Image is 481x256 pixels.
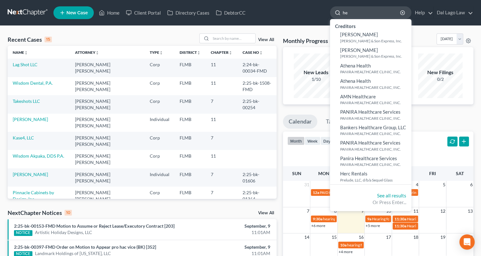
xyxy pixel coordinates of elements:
span: Sun [292,171,301,176]
td: 2:25-bk-1508-FMD [237,77,277,95]
span: Mon [318,171,329,176]
input: Search by name... [343,7,401,18]
span: 16 [358,233,364,241]
td: 11 [206,114,237,132]
a: Case Nounfold_more [243,50,263,55]
i: unfold_more [95,51,99,55]
span: Hearing for PI ESTATES LLC [372,217,417,221]
small: PANIRA HEALTHCARE CLINIC, INC. [340,100,410,105]
a: Calendar [283,115,317,129]
span: Sat [456,171,464,176]
td: 7 [206,132,237,150]
button: week [305,137,320,145]
a: Attorneyunfold_more [75,50,99,55]
span: PANIRA Healthcare Services [340,140,401,146]
td: Corp [145,77,175,95]
div: Open Intercom Messenger [459,234,475,250]
td: [PERSON_NAME] [PERSON_NAME] [70,187,145,205]
span: New Case [66,11,88,15]
td: FLMB [175,187,206,205]
td: FLMB [175,114,206,132]
td: Corp [145,187,175,205]
a: See all results [377,193,406,198]
span: hearing for [347,243,366,247]
td: [PERSON_NAME] [PERSON_NAME] [70,59,145,77]
td: [PERSON_NAME] [PERSON_NAME] [70,150,145,168]
a: Takeshots LLC [13,98,40,104]
span: Bankers Healthcare Group, LLC [340,124,406,130]
span: 14 [304,233,310,241]
small: PANIRA HEALTHCARE CLINIC, INC. [340,146,410,152]
td: Corp [145,150,175,168]
span: 17 [385,233,392,241]
td: 2:25-bk-01364 [237,187,277,205]
td: Corp [145,132,175,150]
a: Typeunfold_more [150,50,163,55]
span: Herc Rentals [340,171,368,176]
a: Lag Shot LLC [13,62,38,67]
td: [PERSON_NAME] [PERSON_NAME] [70,132,145,150]
span: 9:30a [313,217,322,221]
td: 7 [206,95,237,113]
h3: Monthly Progress [283,37,328,45]
a: DebtorCC [213,7,249,18]
div: Or Press Enter... [335,199,406,206]
span: 12 [440,207,446,215]
div: 11:01AM [189,229,270,236]
td: Individual [145,168,175,187]
td: FLMB [175,168,206,187]
a: 2:25-bk-00397-FMD Order on Motion to Appear pro hac vice (BK) [352] [14,244,156,250]
div: 0/2 [418,76,463,82]
td: [PERSON_NAME] [PERSON_NAME] [70,114,145,132]
span: 20 [467,233,473,241]
td: FLMB [175,59,206,77]
td: Individual [145,114,175,132]
a: Wisdom Akpaka, DDS P.A. [13,153,64,159]
td: [PERSON_NAME] [PERSON_NAME] [70,95,145,113]
td: [PERSON_NAME] [PERSON_NAME] [70,77,145,95]
div: September, 9 [189,244,270,250]
span: 18 [412,233,419,241]
span: PANIRA Healthcare Services [340,109,401,115]
span: 11 [412,207,419,215]
a: View All [258,211,274,215]
td: 2:25-bk-00254 [237,95,277,113]
a: Directory Cases [164,7,213,18]
div: New Filings [418,69,463,76]
a: Districtunfold_more [180,50,201,55]
a: Chapterunfold_more [211,50,232,55]
span: 6 [470,181,473,188]
small: PANIRA HEALTHCARE CLINIC, INC. [340,162,410,167]
div: NextChapter Notices [8,209,72,217]
a: Client Portal [123,7,164,18]
td: FLMB [175,77,206,95]
span: PAID HOLIDAY - [DATE] [320,190,360,195]
span: [PERSON_NAME] [340,47,378,53]
small: PANIRA HEALTHCARE CLINIC, INC. [340,131,410,136]
i: unfold_more [159,51,163,55]
a: [PERSON_NAME] [13,117,48,122]
a: Pinnacle Cabinets by Design, Inc. [13,190,54,202]
div: September, 9 [189,223,270,229]
td: FLMB [175,132,206,150]
button: day [320,137,333,145]
td: FLMB [175,95,206,113]
a: AMN HealthcarePANIRA HEALTHCARE CLINIC, INC. [330,92,411,107]
i: unfold_more [197,51,201,55]
span: 19 [440,233,446,241]
td: 11 [206,59,237,77]
div: 1/10 [294,76,338,82]
small: PANIRA HEALTHCARE CLINIC, INC. [340,85,410,90]
i: unfold_more [229,51,232,55]
div: NOTICE [14,230,32,236]
button: month [287,137,305,145]
a: Herc RentalsPrelude, LLC, d/b/a Sequel Glass [330,169,411,184]
span: 7 [306,207,310,215]
span: 13 [467,207,473,215]
div: 15 [45,37,52,42]
span: 4 [415,181,419,188]
span: 5 [442,181,446,188]
a: Nameunfold_more [13,50,28,55]
span: AMN Healthcare [340,94,376,99]
a: Dal Lago Law [434,7,473,18]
